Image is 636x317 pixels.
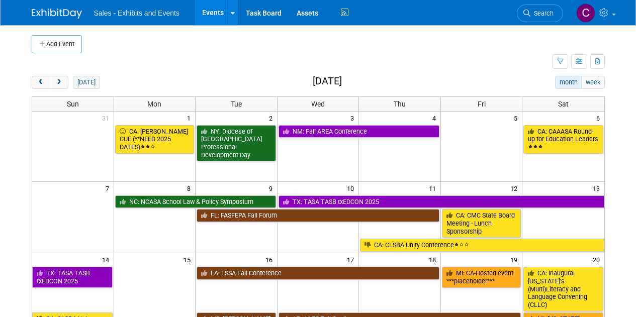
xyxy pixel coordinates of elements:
[509,182,522,194] span: 12
[268,182,277,194] span: 9
[346,182,358,194] span: 10
[197,125,276,162] a: NY: Diocese of [GEOGRAPHIC_DATA] Professional Development Day
[555,76,582,89] button: month
[73,76,100,89] button: [DATE]
[349,112,358,124] span: 3
[32,76,50,89] button: prev
[523,125,603,154] a: CA: CAAASA Round-up for Education Leaders
[360,239,604,252] a: CA: CLSBA Unity Conference
[394,100,406,108] span: Thu
[147,100,161,108] span: Mon
[592,253,604,266] span: 20
[523,267,603,311] a: CA: Inaugural [US_STATE]’s (Multi)Literacy and Language Convening (CLLC)
[592,182,604,194] span: 13
[530,10,554,17] span: Search
[105,182,114,194] span: 7
[264,253,277,266] span: 16
[186,112,195,124] span: 1
[101,253,114,266] span: 14
[115,125,195,154] a: CA: [PERSON_NAME] CUE (**NEED 2025 DATES)
[279,125,439,138] a: NM: Fall AREA Conference
[576,4,595,23] img: Christine Lurz
[279,195,604,208] a: TX: TASA TASB txEDCON 2025
[513,112,522,124] span: 5
[346,253,358,266] span: 17
[313,76,342,87] h2: [DATE]
[428,182,440,194] span: 11
[197,209,439,222] a: FL: FASFEPA Fall Forum
[517,5,563,22] a: Search
[231,100,242,108] span: Tue
[50,76,68,89] button: next
[101,112,114,124] span: 31
[595,112,604,124] span: 6
[431,112,440,124] span: 4
[32,9,82,19] img: ExhibitDay
[67,100,79,108] span: Sun
[183,253,195,266] span: 15
[32,35,82,53] button: Add Event
[268,112,277,124] span: 2
[442,209,521,238] a: CA: CMC State Board Meeting - Lunch Sponsorship
[94,9,179,17] span: Sales - Exhibits and Events
[197,267,439,280] a: LA: LSSA Fall Conference
[581,76,604,89] button: week
[186,182,195,194] span: 8
[311,100,325,108] span: Wed
[509,253,522,266] span: 19
[478,100,486,108] span: Fri
[115,195,276,208] a: NC: NCASA School Law & Policy Symposium
[558,100,569,108] span: Sat
[32,267,113,287] a: TX: TASA TASB txEDCON 2025
[442,267,521,287] a: MI: CA-Hosted event ***placeholder***
[428,253,440,266] span: 18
